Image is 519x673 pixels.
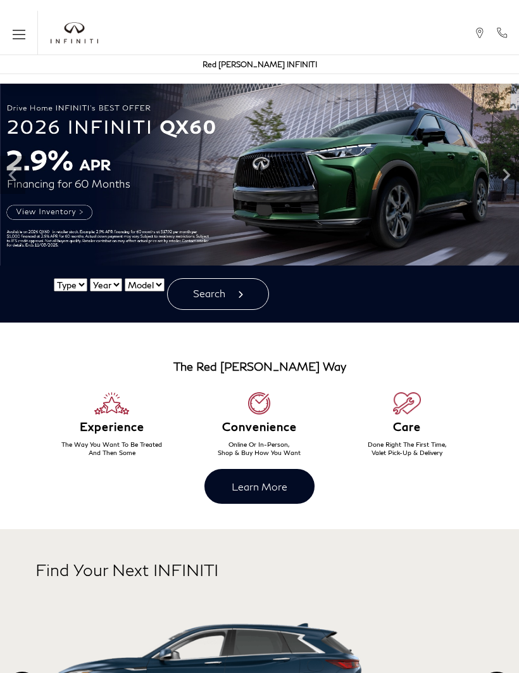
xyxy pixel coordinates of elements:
[185,421,333,433] h6: Convenience
[173,361,346,373] h3: The Red [PERSON_NAME] Way
[61,440,162,456] span: The Way You Want To Be Treated And Then Some
[125,278,165,292] select: Vehicle Model
[204,469,315,504] a: Learn More
[218,440,301,456] span: Online Or In-Person, Shop & Buy How You Want
[35,561,484,611] h2: Find Your Next INFINITI
[167,278,269,310] button: Search
[51,22,98,44] img: INFINITI
[90,278,122,292] select: Vehicle Year
[203,60,317,69] a: Red [PERSON_NAME] INFINITI
[54,278,87,292] select: Vehicle Type
[334,421,481,433] h6: Care
[368,440,447,456] span: Done Right The First Time, Valet Pick-Up & Delivery
[51,22,98,44] a: infiniti
[38,421,185,433] h6: Experience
